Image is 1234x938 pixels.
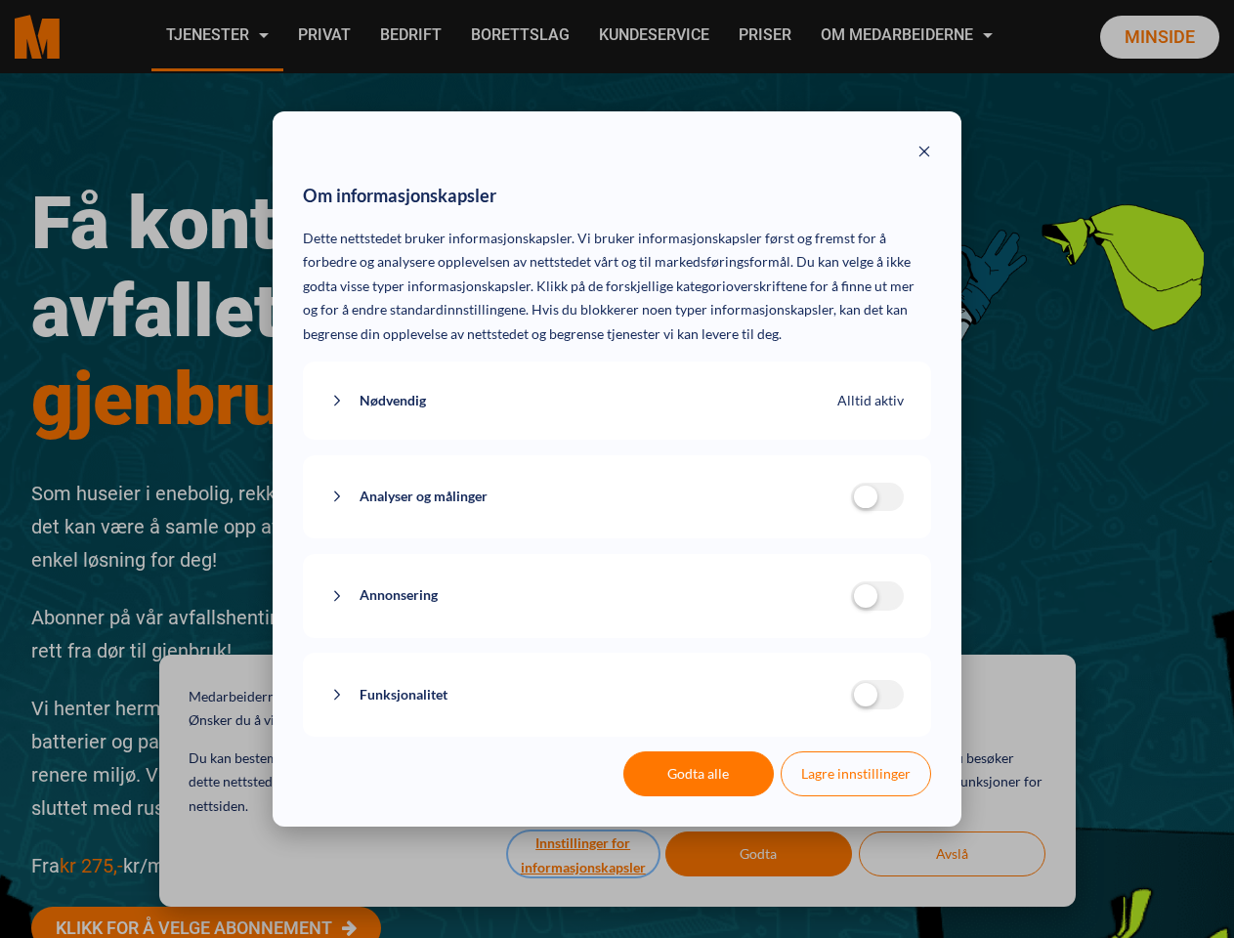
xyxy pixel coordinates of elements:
[360,389,426,413] span: Nødvendig
[781,751,931,796] button: Lagre innstillinger
[330,583,851,608] button: Annonsering
[360,485,488,509] span: Analyser og målinger
[330,683,851,707] button: Funksjonalitet
[330,389,837,413] button: Nødvendig
[917,142,931,166] button: Close modal
[360,683,447,707] span: Funksjonalitet
[330,485,851,509] button: Analyser og målinger
[360,583,438,608] span: Annonsering
[303,227,931,347] p: Dette nettstedet bruker informasjonskapsler. Vi bruker informasjonskapsler først og fremst for å ...
[837,389,904,413] span: Alltid aktiv
[303,181,496,212] span: Om informasjonskapsler
[623,751,774,796] button: Godta alle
